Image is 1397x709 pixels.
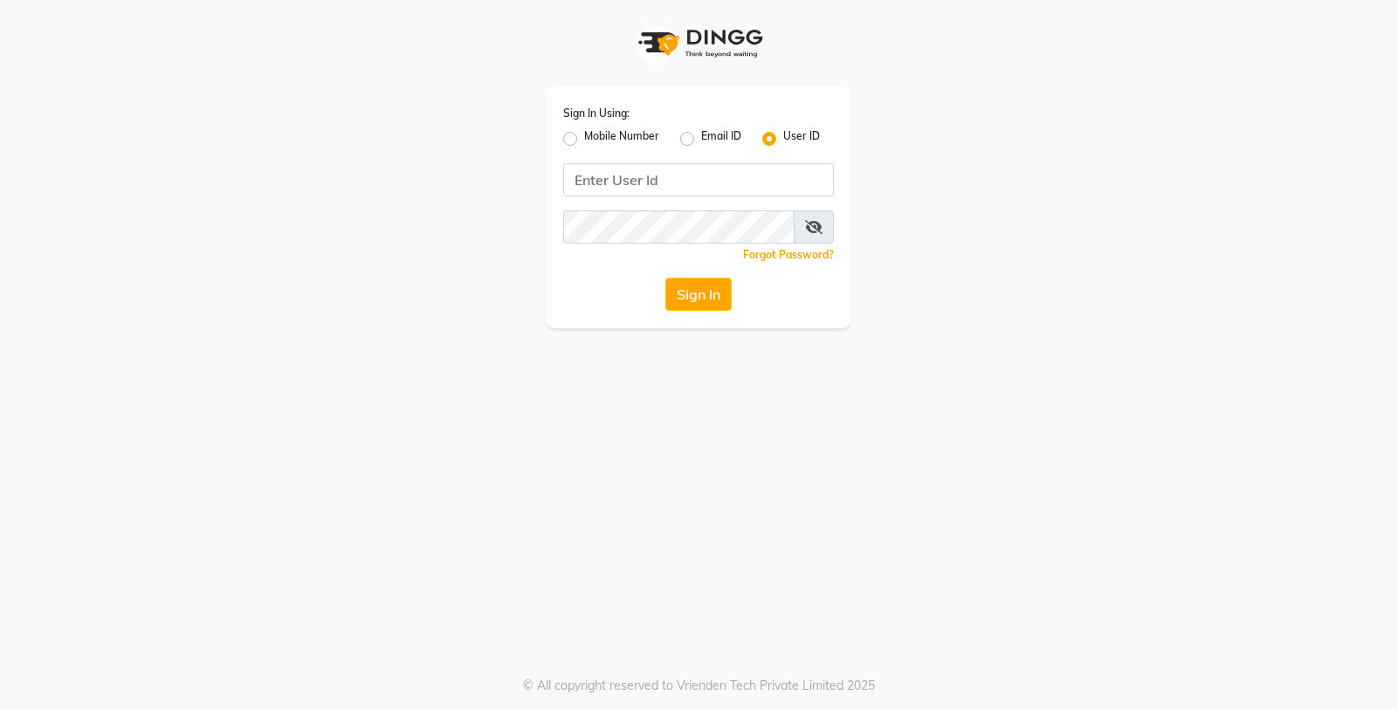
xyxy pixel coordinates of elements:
[665,278,732,311] button: Sign In
[629,17,768,69] img: logo1.svg
[563,210,795,244] input: Username
[563,163,834,196] input: Username
[783,128,820,149] label: User ID
[563,106,630,121] label: Sign In Using:
[743,248,834,261] a: Forgot Password?
[701,128,741,149] label: Email ID
[584,128,659,149] label: Mobile Number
